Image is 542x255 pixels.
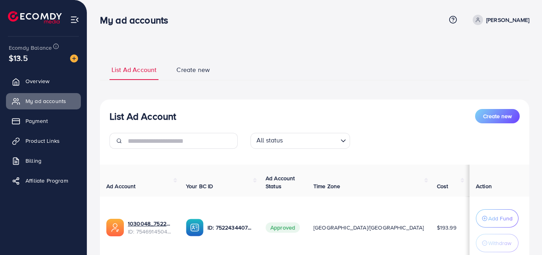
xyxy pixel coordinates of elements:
span: Action [476,182,492,190]
span: ID: 7546914504844771336 [128,228,173,236]
span: Cost [437,182,448,190]
button: Create new [475,109,520,123]
div: <span class='underline'>1030048_7522436945524654081_1757153410313</span></br>7546914504844771336 [128,220,173,236]
span: All status [255,134,285,147]
img: ic-ba-acc.ded83a64.svg [186,219,203,236]
span: My ad accounts [25,97,66,105]
span: Payment [25,117,48,125]
img: menu [70,15,79,24]
span: $193.99 [437,224,456,232]
div: Search for option [250,133,350,149]
a: My ad accounts [6,93,81,109]
span: Billing [25,157,41,165]
button: Add Fund [476,209,519,228]
a: 1030048_7522436945524654081_1757153410313 [128,220,173,228]
a: Billing [6,153,81,169]
p: [PERSON_NAME] [486,15,529,25]
button: Withdraw [476,234,519,252]
p: Withdraw [488,238,511,248]
span: $13.5 [9,52,28,64]
span: Overview [25,77,49,85]
a: Overview [6,73,81,89]
p: ID: 7522434407987298322 [207,223,253,232]
span: Your BC ID [186,182,213,190]
h3: My ad accounts [100,14,174,26]
span: Product Links [25,137,60,145]
img: logo [8,11,62,23]
a: Payment [6,113,81,129]
span: [GEOGRAPHIC_DATA]/[GEOGRAPHIC_DATA] [313,224,424,232]
iframe: Chat [508,219,536,249]
span: Ad Account [106,182,136,190]
img: image [70,55,78,62]
span: Approved [266,222,300,233]
span: List Ad Account [112,65,157,74]
h3: List Ad Account [110,111,176,122]
span: Ecomdy Balance [9,44,52,52]
span: Create new [483,112,512,120]
span: Create new [176,65,210,74]
a: [PERSON_NAME] [470,15,529,25]
span: Ad Account Status [266,174,295,190]
a: Affiliate Program [6,173,81,189]
input: Search for option [286,134,337,147]
img: ic-ads-acc.e4c84228.svg [106,219,124,236]
span: Affiliate Program [25,177,68,185]
span: Time Zone [313,182,340,190]
p: Add Fund [488,214,513,223]
a: Product Links [6,133,81,149]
